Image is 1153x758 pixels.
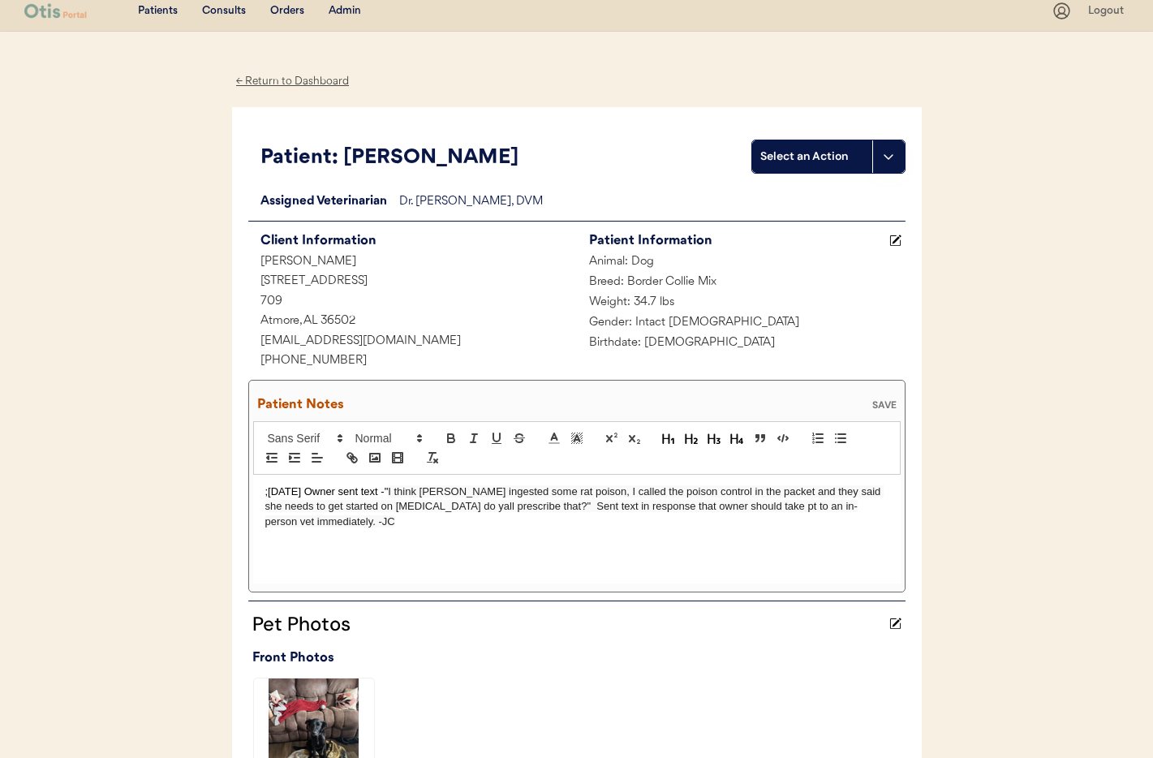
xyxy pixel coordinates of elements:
[260,230,577,252] div: Client Information
[577,293,906,313] div: Weight: 34.7 lbs
[248,609,885,639] div: Pet Photos
[868,400,901,410] div: SAVE
[260,429,348,448] span: Font
[260,143,751,174] div: Patient: [PERSON_NAME]
[252,647,906,670] div: Front Photos
[329,3,361,19] div: Admin
[138,3,178,19] div: Patients
[577,334,906,354] div: Birthdate: [DEMOGRAPHIC_DATA]
[265,485,884,528] span: I think [PERSON_NAME] ingested some rat poison, I called the poison control in the packet and the...
[577,273,906,293] div: Breed: Border Collie Mix
[760,149,864,165] div: Select an Action
[248,252,577,273] div: [PERSON_NAME]
[248,272,577,292] div: [STREET_ADDRESS]
[257,394,868,416] div: Patient Notes
[265,485,888,529] p: ;[DATE] Owner sent text -"
[399,192,906,213] div: Dr. [PERSON_NAME], DVM
[248,292,577,312] div: 709
[348,429,428,448] span: Font size
[270,3,304,19] div: Orders
[232,72,354,91] div: ← Return to Dashboard
[306,448,329,467] span: Text alignment
[577,252,906,273] div: Animal: Dog
[248,312,577,332] div: Atmore, AL 36502
[248,351,577,372] div: [PHONE_NUMBER]
[248,192,399,213] div: Assigned Veterinarian
[248,332,577,352] div: [EMAIL_ADDRESS][DOMAIN_NAME]
[202,3,246,19] div: Consults
[1088,3,1129,19] div: Logout
[566,429,588,448] span: Highlight color
[543,429,566,448] span: Font color
[577,313,906,334] div: Gender: Intact [DEMOGRAPHIC_DATA]
[589,230,885,252] div: Patient Information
